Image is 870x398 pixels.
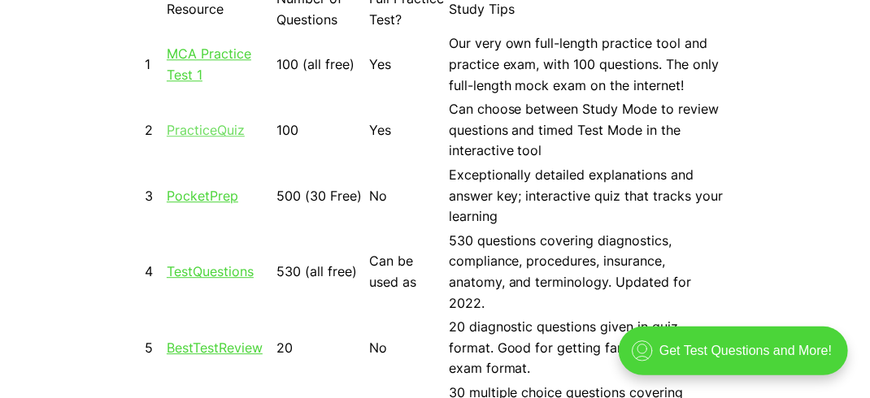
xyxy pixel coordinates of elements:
td: Can be used as [368,230,446,314]
td: 20 diagnostic questions given in quiz format. Good for getting familiar with the exam format. [448,316,726,380]
td: 20 [276,316,367,380]
td: 100 [276,98,367,162]
td: No [368,316,446,380]
td: 1 [144,32,164,97]
td: 530 questions covering diagnostics, compliance, procedures, insurance, anatomy, and terminology. ... [448,230,726,314]
a: BestTestReview [167,340,263,356]
td: 100 (all free) [276,32,367,97]
td: No [368,164,446,228]
td: Yes [368,98,446,162]
a: PracticeQuiz [167,122,245,138]
td: 530 (all free) [276,230,367,314]
td: Can choose between Study Mode to review questions and timed Test Mode in the interactive tool [448,98,726,162]
td: Exceptionally detailed explanations and answer key; interactive quiz that tracks your learning [448,164,726,228]
td: Our very own full-length practice tool and practice exam, with 100 questions. The only full-lengt... [448,32,726,97]
iframe: portal-trigger [605,318,870,398]
td: 5 [144,316,164,380]
td: 500 (30 Free) [276,164,367,228]
a: TestQuestions [167,263,254,279]
td: 3 [144,164,164,228]
td: Yes [368,32,446,97]
a: PocketPrep [167,188,238,204]
a: MCA Practice Test 1 [167,45,251,83]
td: 4 [144,230,164,314]
td: 2 [144,98,164,162]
